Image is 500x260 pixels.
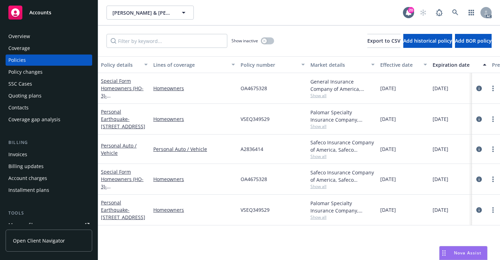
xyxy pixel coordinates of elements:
div: Palomar Specialty Insurance Company, Palomar Specialty, Arrowhead General Insurance Agency, Inc. [310,109,375,123]
span: Nova Assist [454,250,481,256]
div: Policy changes [8,66,43,78]
button: Expiration date [430,56,489,73]
a: Policies [6,55,92,66]
div: Policies [8,55,26,66]
div: SSC Cases [8,78,32,89]
span: Export to CSV [367,37,400,44]
button: Export to CSV [367,34,400,48]
a: circleInformation [475,145,483,153]
div: Installment plans [8,185,49,196]
a: Quoting plans [6,90,92,101]
div: Tools [6,210,92,217]
a: Homeowners [153,115,235,123]
button: Effective date [377,56,430,73]
div: Safeco Insurance Company of America, Safeco Insurance (Liberty Mutual) [310,169,375,183]
a: Billing updates [6,161,92,172]
span: Show inactive [231,38,258,44]
a: more [489,115,497,123]
a: circleInformation [475,115,483,123]
a: more [489,175,497,183]
button: Market details [308,56,377,73]
div: Market details [310,61,367,68]
a: Policy changes [6,66,92,78]
div: Manage files [8,219,38,231]
span: Show all [310,153,375,159]
span: [DATE] [433,85,448,92]
a: Invoices [6,149,92,160]
button: Nova Assist [439,246,487,260]
span: [DATE] [433,115,448,123]
a: Homeowners [153,175,235,183]
a: Report a Bug [432,6,446,20]
a: Manage files [6,219,92,231]
div: Invoices [8,149,27,160]
span: Show all [310,214,375,220]
a: Homeowners [153,206,235,214]
a: Personal Auto / Vehicle [101,142,137,156]
a: Start snowing [416,6,430,20]
a: Coverage gap analysis [6,114,92,125]
button: Policy details [98,56,150,73]
div: Lines of coverage [153,61,227,68]
div: Coverage [8,43,30,54]
div: Drag to move [440,246,448,260]
div: General Insurance Company of America, Safeco Insurance [310,78,375,93]
a: Contacts [6,102,92,113]
button: Add BOR policy [455,34,492,48]
a: more [489,145,497,153]
a: circleInformation [475,206,483,214]
span: OA4675328 [241,85,267,92]
a: Account charges [6,173,92,184]
a: Accounts [6,3,92,22]
a: more [489,84,497,93]
div: Policy details [101,61,140,68]
button: Add historical policy [403,34,452,48]
span: [DATE] [380,115,396,123]
a: Installment plans [6,185,92,196]
span: [DATE] [380,206,396,214]
span: [DATE] [433,206,448,214]
a: SSC Cases [6,78,92,89]
span: A2836414 [241,145,263,153]
span: [DATE] [380,85,396,92]
div: Billing updates [8,161,44,172]
a: circleInformation [475,84,483,93]
span: Accounts [29,10,51,15]
a: Homeowners [153,85,235,92]
span: - [STREET_ADDRESS] [101,207,145,221]
div: Overview [8,31,30,42]
a: Switch app [464,6,478,20]
span: [DATE] [433,175,448,183]
div: Safeco Insurance Company of America, Safeco Insurance (Liberty Mutual) [310,139,375,153]
span: [DATE] [380,145,396,153]
span: VSEQ349529 [241,115,270,123]
a: Special Form Homeowners (HO-3) [101,168,145,197]
span: Show all [310,123,375,129]
span: Add BOR policy [455,37,492,44]
div: Policy number [241,61,297,68]
span: OA4675328 [241,175,267,183]
div: 20 [408,7,414,13]
div: Billing [6,139,92,146]
span: [DATE] [380,175,396,183]
span: Add historical policy [403,37,452,44]
a: Special Form Homeowners (HO-3) [101,78,145,106]
a: Overview [6,31,92,42]
a: Coverage [6,43,92,54]
div: Contacts [8,102,29,113]
div: Quoting plans [8,90,42,101]
a: Search [448,6,462,20]
div: Effective date [380,61,419,68]
span: VSEQ349529 [241,206,270,214]
span: [DATE] [433,145,448,153]
input: Filter by keyword... [106,34,227,48]
a: circleInformation [475,175,483,183]
div: Expiration date [433,61,479,68]
a: more [489,206,497,214]
button: Policy number [238,56,308,73]
span: Show all [310,183,375,189]
span: Open Client Navigator [13,237,65,244]
span: Show all [310,93,375,99]
a: Personal Earthquake [101,199,145,221]
div: Coverage gap analysis [8,114,60,125]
